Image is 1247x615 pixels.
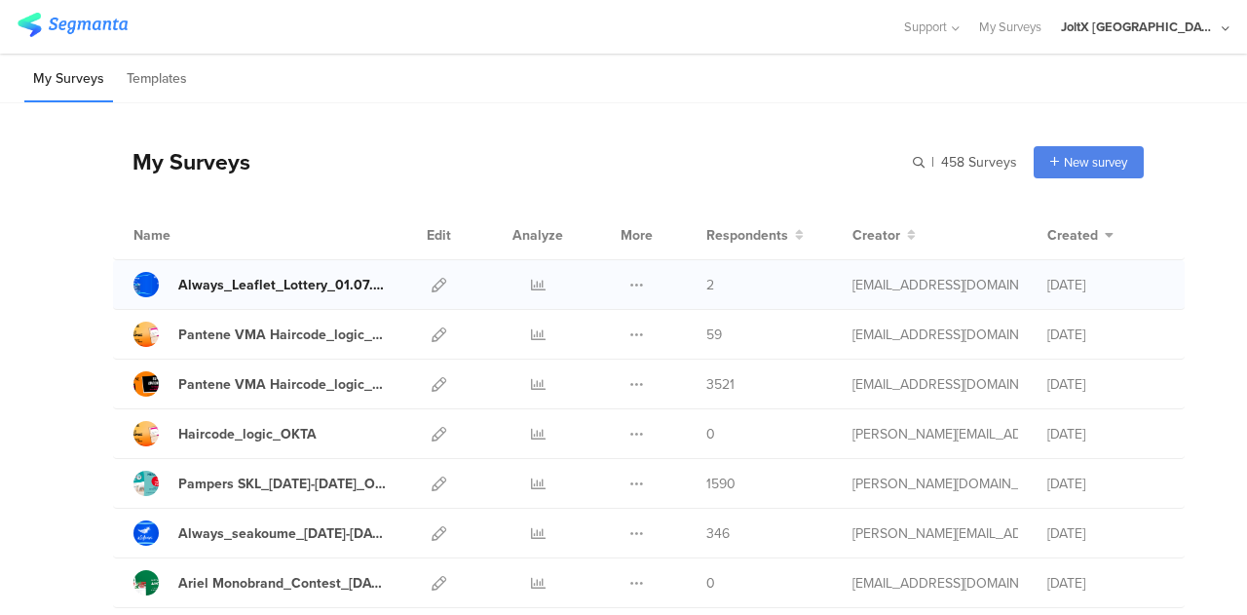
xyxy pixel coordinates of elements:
[133,371,389,397] a: Pantene VMA Haircode_logic_OKTA
[1047,424,1164,444] div: [DATE]
[113,145,250,178] div: My Surveys
[133,272,389,297] a: Always_Leaflet_Lottery_01.07.2025-31.12.2025-Okta
[418,211,460,259] div: Edit
[178,275,389,295] div: Always_Leaflet_Lottery_01.07.2025-31.12.2025-Okta
[24,57,113,102] li: My Surveys
[941,152,1017,173] span: 458 Surveys
[509,211,567,259] div: Analyze
[118,57,196,102] li: Templates
[1064,153,1127,172] span: New survey
[852,225,916,246] button: Creator
[133,570,389,596] a: Ariel Monobrand_Contest_[DATE]-[DATE]_OKTA
[706,474,736,494] span: 1590
[178,573,389,594] div: Ariel Monobrand_Contest_01May25-31May25_OKTA
[904,18,947,36] span: Support
[852,424,1018,444] div: arvanitis.a@pg.com
[706,225,788,246] span: Respondents
[18,13,128,37] img: segmanta logo
[178,374,389,395] div: Pantene VMA Haircode_logic_OKTA
[706,523,730,544] span: 346
[852,275,1018,295] div: betbeder.mb@pg.com
[928,152,937,173] span: |
[133,225,250,246] div: Name
[1047,225,1098,246] span: Created
[133,471,389,496] a: Pampers SKL_[DATE]-[DATE]_OKTA
[706,275,714,295] span: 2
[1047,325,1164,345] div: [DATE]
[852,573,1018,594] div: baroutis.db@pg.com
[1047,474,1164,494] div: [DATE]
[1047,523,1164,544] div: [DATE]
[706,374,735,395] span: 3521
[178,523,389,544] div: Always_seakoume_03May25-30June25_OKTA
[178,424,317,444] div: Haircode_logic_OKTA
[178,325,389,345] div: Pantene VMA Haircode_logic_OKTA_2
[133,421,317,446] a: Haircode_logic_OKTA
[706,325,722,345] span: 59
[178,474,389,494] div: Pampers SKL_8May25-21May25_OKTA
[852,325,1018,345] div: baroutis.db@pg.com
[852,474,1018,494] div: skora.es@pg.com
[1047,225,1114,246] button: Created
[1047,573,1164,594] div: [DATE]
[706,573,715,594] span: 0
[1047,275,1164,295] div: [DATE]
[1047,374,1164,395] div: [DATE]
[616,211,658,259] div: More
[852,523,1018,544] div: arvanitis.a@pg.com
[852,225,900,246] span: Creator
[133,520,389,546] a: Always_seakoume_[DATE]-[DATE]_OKTA
[706,424,715,444] span: 0
[706,225,804,246] button: Respondents
[852,374,1018,395] div: baroutis.db@pg.com
[1061,18,1217,36] div: JoltX [GEOGRAPHIC_DATA]
[133,322,389,347] a: Pantene VMA Haircode_logic_OKTA_2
